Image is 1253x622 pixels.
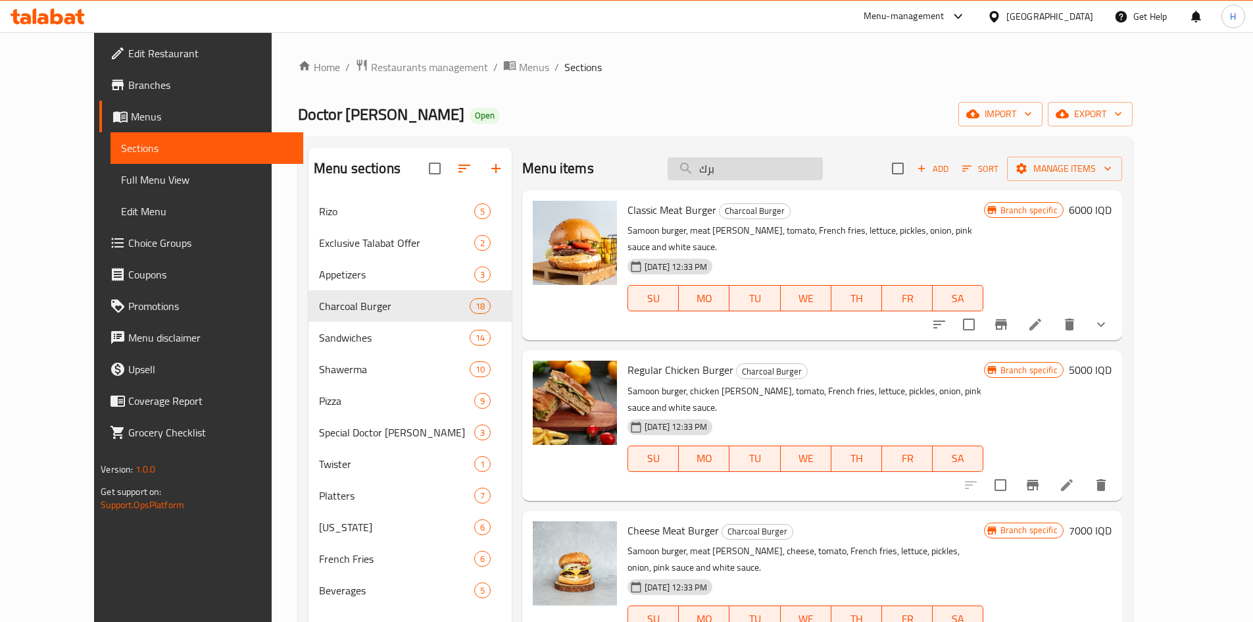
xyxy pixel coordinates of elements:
[474,456,491,472] div: items
[475,553,490,565] span: 6
[923,309,955,340] button: sort-choices
[1048,102,1133,126] button: export
[737,364,807,379] span: Charcoal Burger
[128,45,293,61] span: Edit Restaurant
[627,285,679,311] button: SU
[1007,157,1122,181] button: Manage items
[522,159,594,178] h2: Menu items
[319,393,474,409] span: Pizza
[470,108,500,124] div: Open
[884,155,912,182] span: Select section
[1085,469,1117,501] button: delete
[959,159,1002,179] button: Sort
[933,446,983,472] button: SA
[308,353,512,385] div: Shawerma10
[470,110,500,121] span: Open
[627,200,716,220] span: Classic Meat Burger
[99,417,303,448] a: Grocery Checklist
[319,551,474,567] span: French Fries
[786,449,826,468] span: WE
[308,195,512,227] div: Rizo5
[319,298,470,314] span: Charcoal Burger
[1230,9,1236,24] span: H
[627,383,983,416] p: Samoon burger, chicken [PERSON_NAME], tomato, French fries, lettuce, pickles, onion, pink sauce a...
[319,519,474,535] span: [US_STATE]
[474,488,491,504] div: items
[319,425,474,440] span: Special Doctor [PERSON_NAME]
[308,322,512,353] div: Sandwiches14
[1027,317,1043,332] a: Edit menu item
[470,361,491,377] div: items
[474,203,491,219] div: items
[475,521,490,534] span: 6
[533,521,617,606] img: Cheese Meat Burger
[633,289,674,308] span: SU
[639,581,712,594] span: [DATE] 12:33 PM
[933,285,983,311] button: SA
[319,330,470,346] span: Sandwiches
[121,172,293,188] span: Full Menu View
[101,496,184,513] a: Support.OpsPlatform
[837,449,877,468] span: TH
[128,235,293,251] span: Choice Groups
[99,101,303,132] a: Menus
[345,59,350,75] li: /
[837,289,877,308] span: TH
[882,285,933,311] button: FR
[308,259,512,290] div: Appetizers3
[720,203,790,219] span: Charcoal Burger
[308,480,512,511] div: Platters7
[470,332,490,344] span: 14
[470,363,490,376] span: 10
[128,267,293,282] span: Coupons
[958,102,1043,126] button: import
[99,227,303,259] a: Choice Groups
[308,227,512,259] div: Exclusive Talabat Offer2
[474,583,491,598] div: items
[298,59,1133,76] nav: breadcrumb
[319,235,474,251] div: Exclusive Talabat Offer
[319,456,474,472] span: Twister
[298,99,464,129] span: Doctor [PERSON_NAME]
[533,201,617,285] img: Classic Meat Burger
[308,417,512,448] div: Special Doctor [PERSON_NAME]3
[938,449,978,468] span: SA
[101,461,133,478] span: Version:
[729,446,780,472] button: TU
[679,285,729,311] button: MO
[128,298,293,314] span: Promotions
[308,448,512,480] div: Twister1
[1018,161,1112,177] span: Manage items
[627,446,679,472] button: SU
[954,159,1007,179] span: Sort items
[128,393,293,409] span: Coverage Report
[319,583,474,598] div: Beverages
[1093,317,1109,332] svg: Show Choices
[493,59,498,75] li: /
[781,285,831,311] button: WE
[355,59,488,76] a: Restaurants management
[1054,309,1085,340] button: delete
[729,285,780,311] button: TU
[111,164,303,195] a: Full Menu View
[1006,9,1093,24] div: [GEOGRAPHIC_DATA]
[131,109,293,124] span: Menus
[554,59,559,75] li: /
[938,289,978,308] span: SA
[480,153,512,184] button: Add section
[995,364,1063,376] span: Branch specific
[1069,521,1112,540] h6: 7000 IQD
[475,427,490,439] span: 3
[319,267,474,282] span: Appetizers
[684,289,724,308] span: MO
[99,322,303,353] a: Menu disclaimer
[128,361,293,377] span: Upsell
[684,449,724,468] span: MO
[99,353,303,385] a: Upsell
[121,203,293,219] span: Edit Menu
[985,309,1017,340] button: Branch-specific-item
[475,237,490,249] span: 2
[915,161,950,176] span: Add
